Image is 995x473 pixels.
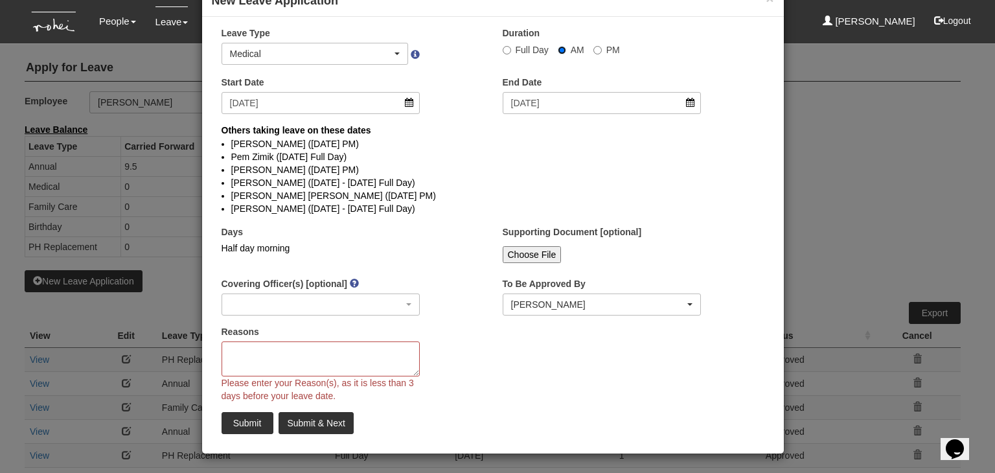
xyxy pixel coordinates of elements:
[941,421,982,460] iframe: chat widget
[222,92,420,114] input: d/m/yyyy
[231,202,755,215] li: [PERSON_NAME] ([DATE] - [DATE] Full Day)
[231,163,755,176] li: [PERSON_NAME] ([DATE] PM)
[503,92,702,114] input: d/m/yyyy
[503,76,542,89] label: End Date
[571,45,584,55] span: AM
[222,27,270,40] label: Leave Type
[222,76,264,89] label: Start Date
[231,176,755,189] li: [PERSON_NAME] ([DATE] - [DATE] Full Day)
[222,412,273,434] input: Submit
[503,277,586,290] label: To Be Approved By
[222,325,259,338] label: Reasons
[231,137,755,150] li: [PERSON_NAME] ([DATE] PM)
[222,225,243,238] label: Days
[503,27,540,40] label: Duration
[222,125,371,135] b: Others taking leave on these dates
[222,378,414,401] span: Please enter your Reason(s), as it is less than 3 days before your leave date.
[231,150,755,163] li: Pem Zimik ([DATE] Full Day)
[222,43,409,65] button: Medical
[503,246,562,263] input: Choose File
[503,225,642,238] label: Supporting Document [optional]
[222,242,420,255] div: Half day morning
[503,294,702,316] button: Daniel Low
[516,45,549,55] span: Full Day
[511,298,685,311] div: [PERSON_NAME]
[279,412,353,434] input: Submit & Next
[231,189,755,202] li: [PERSON_NAME] [PERSON_NAME] ([DATE] PM)
[230,47,393,60] div: Medical
[222,277,347,290] label: Covering Officer(s) [optional]
[606,45,620,55] span: PM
